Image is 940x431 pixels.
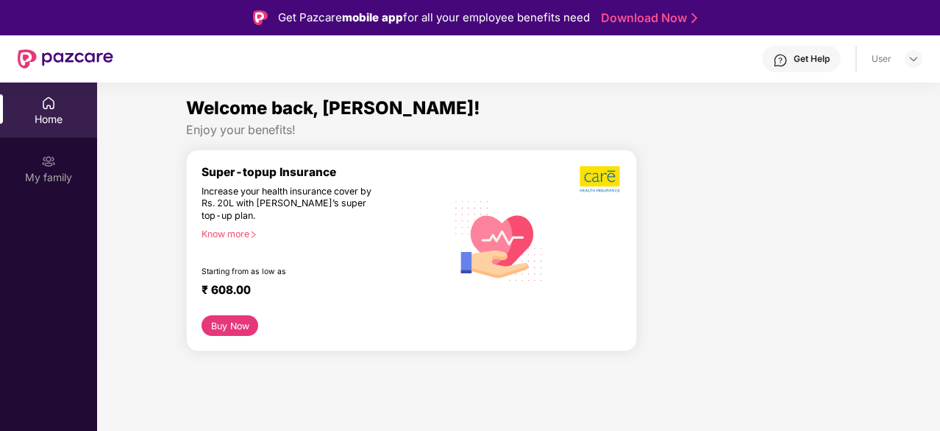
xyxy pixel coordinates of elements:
[691,10,697,26] img: Stroke
[41,96,56,111] img: svg+xml;base64,PHN2ZyBpZD0iSG9tZSIgeG1sbnM9Imh0dHA6Ly93d3cudzMub3JnLzIwMDAvc3ZnIiB3aWR0aD0iMjAiIG...
[202,186,383,222] div: Increase your health insurance cover by Rs. 20L with [PERSON_NAME]’s super top-up plan.
[249,231,257,239] span: right
[18,49,113,69] img: New Pazcare Logo
[202,315,258,336] button: Buy Now
[342,10,403,24] strong: mobile app
[253,10,268,25] img: Logo
[186,122,851,138] div: Enjoy your benefits!
[908,53,919,65] img: svg+xml;base64,PHN2ZyBpZD0iRHJvcGRvd24tMzJ4MzIiIHhtbG5zPSJodHRwOi8vd3d3LnczLm9yZy8yMDAwL3N2ZyIgd2...
[202,267,384,277] div: Starting from as low as
[278,9,590,27] div: Get Pazcare for all your employee benefits need
[202,228,438,239] div: Know more
[773,53,788,68] img: svg+xml;base64,PHN2ZyBpZD0iSGVscC0zMngzMiIgeG1sbnM9Imh0dHA6Ly93d3cudzMub3JnLzIwMDAvc3ZnIiB3aWR0aD...
[202,165,446,179] div: Super-topup Insurance
[872,53,891,65] div: User
[41,154,56,169] img: svg+xml;base64,PHN2ZyB3aWR0aD0iMjAiIGhlaWdodD0iMjAiIHZpZXdCb3g9IjAgMCAyMCAyMCIgZmlsbD0ibm9uZSIgeG...
[186,97,480,119] span: Welcome back, [PERSON_NAME]!
[446,186,552,293] img: svg+xml;base64,PHN2ZyB4bWxucz0iaHR0cDovL3d3dy53My5vcmcvMjAwMC9zdmciIHhtbG5zOnhsaW5rPSJodHRwOi8vd3...
[580,165,622,193] img: b5dec4f62d2307b9de63beb79f102df3.png
[794,53,830,65] div: Get Help
[202,283,432,301] div: ₹ 608.00
[601,10,693,26] a: Download Now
